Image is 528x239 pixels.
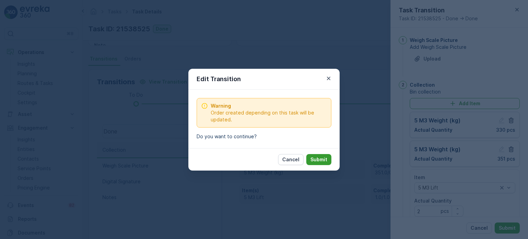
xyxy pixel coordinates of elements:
[306,154,331,165] button: Submit
[282,156,299,163] p: Cancel
[197,133,331,140] p: Do you want to continue?
[278,154,304,165] button: Cancel
[197,74,241,84] p: Edit Transition
[211,102,327,109] span: Warning
[310,156,327,163] p: Submit
[211,109,327,123] span: Order created depending on this task will be updated.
